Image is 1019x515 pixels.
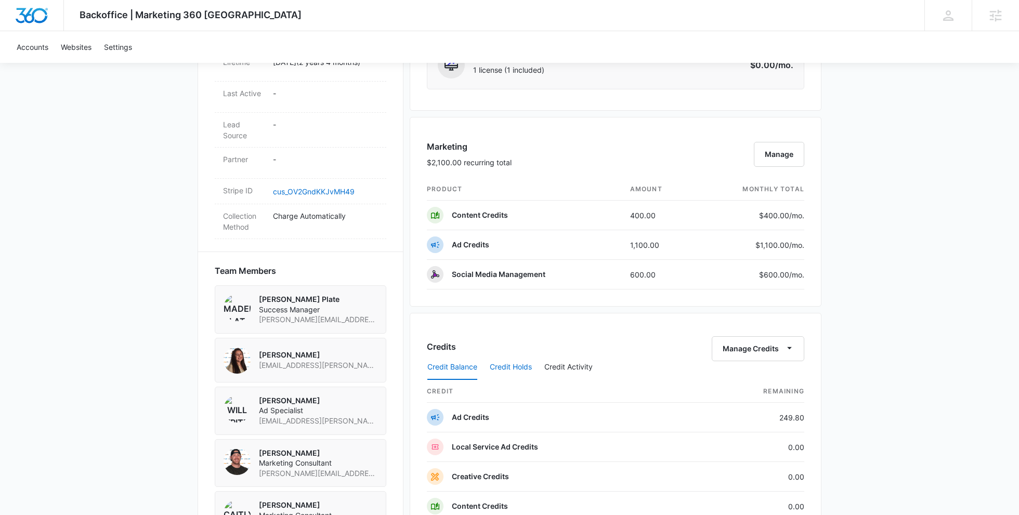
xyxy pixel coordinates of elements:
[273,119,378,130] p: -
[259,416,377,426] span: [EMAIL_ADDRESS][PERSON_NAME][DOMAIN_NAME]
[259,360,377,371] span: [EMAIL_ADDRESS][PERSON_NAME][DOMAIN_NAME]
[694,380,804,403] th: Remaining
[427,355,477,380] button: Credit Balance
[490,355,532,380] button: Credit Holds
[215,148,386,179] div: Partner-
[452,240,489,250] p: Ad Credits
[259,294,377,305] p: [PERSON_NAME] Plate
[427,380,694,403] th: credit
[10,31,55,63] a: Accounts
[452,501,508,511] p: Content Credits
[259,468,377,479] span: [PERSON_NAME][EMAIL_ADDRESS][PERSON_NAME][DOMAIN_NAME]
[452,412,489,422] p: Ad Credits
[259,395,377,406] p: [PERSON_NAME]
[622,201,697,230] td: 400.00
[98,31,138,63] a: Settings
[259,500,377,510] p: [PERSON_NAME]
[755,269,804,280] p: $600.00
[622,230,697,260] td: 1,100.00
[775,60,793,70] span: /mo.
[622,260,697,289] td: 600.00
[224,448,251,475] img: Kyle Lewis
[80,9,302,20] span: Backoffice | Marketing 360 [GEOGRAPHIC_DATA]
[694,462,804,492] td: 0.00
[473,65,571,75] span: 1 license (1 included)
[694,403,804,432] td: 249.80
[427,340,456,353] h3: Credits
[273,88,378,99] p: -
[697,178,804,201] th: monthly total
[259,458,377,468] span: Marketing Consultant
[224,294,251,321] img: Madeline Plate
[259,448,377,458] p: [PERSON_NAME]
[789,241,804,249] span: /mo.
[427,178,622,201] th: product
[215,82,386,113] div: Last Active-
[694,432,804,462] td: 0.00
[273,210,378,221] p: Charge Automatically
[427,140,512,153] h3: Marketing
[259,314,377,325] span: [PERSON_NAME][EMAIL_ADDRESS][DOMAIN_NAME]
[224,347,251,374] img: Audriana Talamantes
[223,185,265,196] dt: Stripe ID
[215,204,386,239] div: Collection MethodCharge Automatically
[259,405,377,416] span: Ad Specialist
[452,471,509,482] p: Creative Credits
[744,59,793,71] p: $0.00
[224,395,251,422] img: Will Fritz
[259,305,377,315] span: Success Manager
[55,31,98,63] a: Websites
[755,210,804,221] p: $400.00
[427,157,512,168] p: $2,100.00 recurring total
[544,355,593,380] button: Credit Activity
[223,154,265,165] dt: Partner
[223,210,265,232] dt: Collection Method
[223,119,265,141] dt: Lead Source
[452,442,538,452] p: Local Service Ad Credits
[215,179,386,204] div: Stripe IDcus_OV2GndKKJvMH49
[789,211,804,220] span: /mo.
[754,142,804,167] button: Manage
[452,269,545,280] p: Social Media Management
[273,154,378,165] p: -
[215,113,386,148] div: Lead Source-
[789,270,804,279] span: /mo.
[755,240,804,250] p: $1,100.00
[273,187,355,196] a: cus_OV2GndKKJvMH49
[215,50,386,82] div: Lifetime[DATE](2 years 4 months)
[452,210,508,220] p: Content Credits
[259,350,377,360] p: [PERSON_NAME]
[215,265,276,277] span: Team Members
[712,336,804,361] button: Manage Credits
[622,178,697,201] th: amount
[223,88,265,99] dt: Last Active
